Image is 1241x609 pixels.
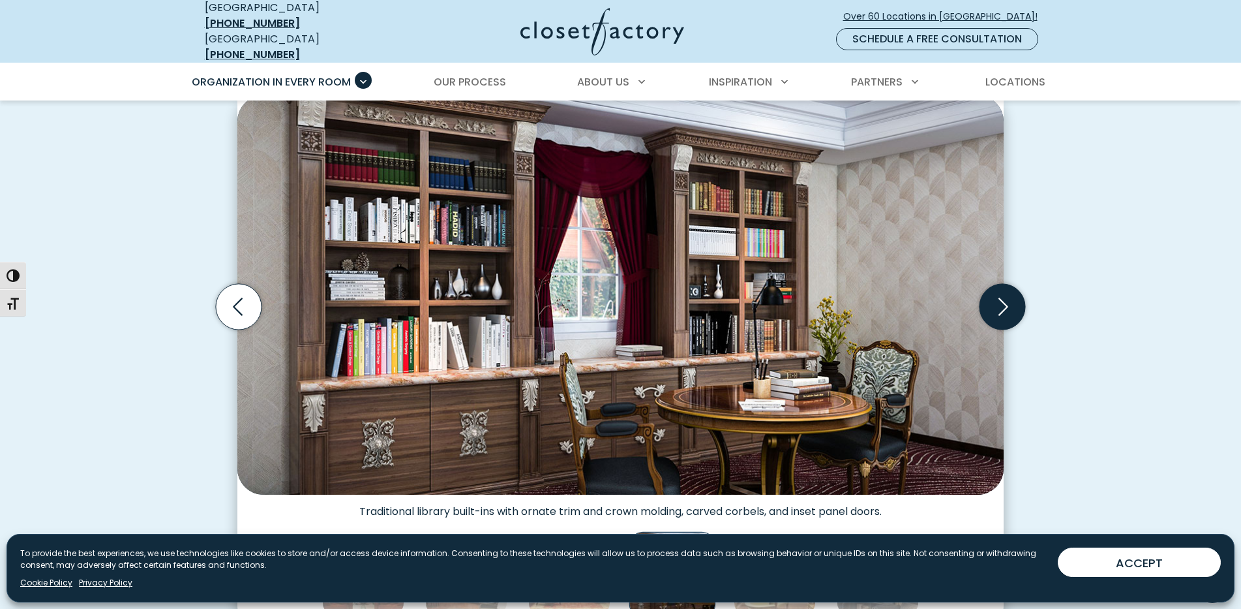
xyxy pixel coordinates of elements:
figcaption: Traditional library built-ins with ornate trim and crown molding, carved corbels, and inset panel... [237,495,1004,518]
span: About Us [577,74,629,89]
img: Closet Factory Logo [520,8,684,55]
span: Our Process [434,74,506,89]
p: To provide the best experiences, we use technologies like cookies to store and/or access device i... [20,548,1047,571]
a: Over 60 Locations in [GEOGRAPHIC_DATA]! [843,5,1049,28]
img: Traditional library built-ins with ornate trim and crown molding, carved corbels, and inset panel... [237,95,1004,495]
span: Organization in Every Room [192,74,351,89]
div: [GEOGRAPHIC_DATA] [205,31,394,63]
button: ACCEPT [1058,548,1221,577]
span: Locations [985,74,1045,89]
span: Partners [851,74,903,89]
button: Previous slide [211,279,267,335]
button: Next slide [974,279,1030,335]
nav: Primary Menu [183,64,1059,101]
span: Inspiration [709,74,772,89]
span: Over 60 Locations in [GEOGRAPHIC_DATA]! [843,10,1048,23]
a: Privacy Policy [79,577,132,589]
a: [PHONE_NUMBER] [205,47,300,62]
a: Schedule a Free Consultation [836,28,1038,50]
a: [PHONE_NUMBER] [205,16,300,31]
a: Cookie Policy [20,577,72,589]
